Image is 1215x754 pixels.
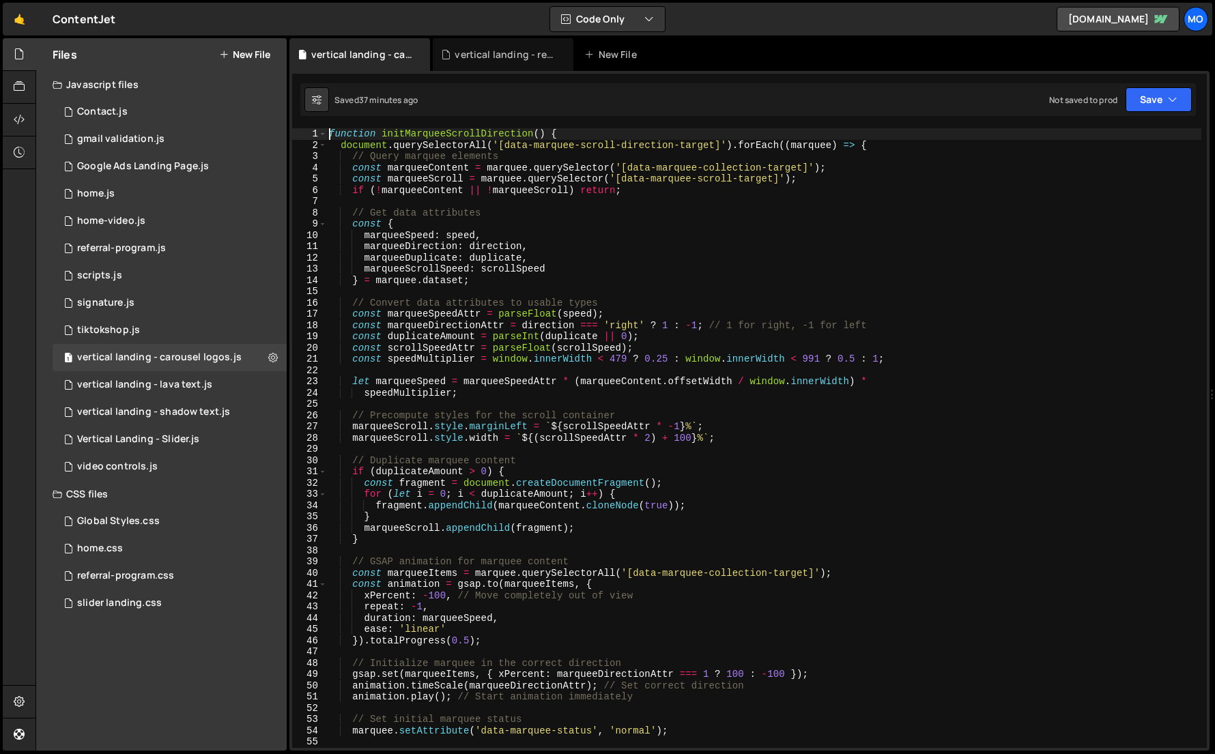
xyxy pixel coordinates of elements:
div: 25 [292,398,327,410]
div: 10184/30310.js [53,317,287,344]
span: 1 [64,353,72,364]
div: 52 [292,703,327,714]
div: 20 [292,343,327,354]
div: vertical landing - lava text.js [77,379,212,391]
div: vertical landing - reveal scropp.js [455,48,557,61]
div: 29 [292,444,327,455]
div: 27 [292,421,327,433]
div: 10184/44936.js [53,344,287,371]
div: 31 [292,466,327,478]
div: 18 [292,320,327,332]
div: referral-program.css [77,570,174,582]
div: 50 [292,680,327,692]
div: scripts.js [77,270,122,282]
div: 13 [292,263,327,275]
div: 23 [292,376,327,388]
div: 38 [292,545,327,557]
div: 47 [292,646,327,658]
button: Code Only [550,7,665,31]
div: 3 [292,151,327,162]
div: 19 [292,331,327,343]
div: 55 [292,736,327,748]
div: tiktokshop.js [77,324,140,336]
div: 10 [292,230,327,242]
div: 10184/36849.js [53,153,287,180]
div: 10184/43272.js [53,207,287,235]
div: slider landing.css [77,597,162,609]
button: New File [219,49,270,60]
div: 40 [292,568,327,579]
div: 10184/43538.js [53,453,287,480]
div: video controls.js [77,461,158,473]
div: 37 [292,534,327,545]
div: Saved [334,94,418,106]
div: 10184/39870.css [53,535,287,562]
div: 44 [292,613,327,624]
div: Global Styles.css [77,515,160,527]
div: Javascript files [36,71,287,98]
div: Vertical Landing - Slider.js [77,433,199,446]
div: 1 [292,128,327,140]
div: 36 [292,523,327,534]
div: 10184/37629.css [53,562,287,590]
div: 26 [292,410,327,422]
div: home-video.js [77,215,145,227]
div: 10184/22928.js [53,262,287,289]
div: 10184/44784.js [53,398,287,426]
div: 41 [292,579,327,590]
div: Google Ads Landing Page.js [77,160,209,173]
div: home.js [77,188,115,200]
div: 16 [292,298,327,309]
div: 46 [292,635,327,647]
a: Mo [1184,7,1208,31]
div: 53 [292,714,327,725]
div: 34 [292,500,327,512]
div: 9 [292,218,327,230]
div: New File [584,48,642,61]
div: 48 [292,658,327,669]
a: 🤙 [3,3,36,35]
div: 12 [292,252,327,264]
div: vertical landing - carousel logos.js [311,48,414,61]
div: 37 minutes ago [359,94,418,106]
div: 7 [292,196,327,207]
a: [DOMAIN_NAME] [1057,7,1180,31]
div: 22 [292,365,327,377]
div: 30 [292,455,327,467]
div: gmail validation.js [77,133,165,145]
div: 14 [292,275,327,287]
div: 10184/34477.js [53,289,287,317]
div: vertical landing - shadow text.js [77,406,230,418]
button: Save [1126,87,1192,112]
div: 28 [292,433,327,444]
div: 2 [292,140,327,151]
div: 32 [292,478,327,489]
div: 10184/38486.js [53,126,287,153]
div: 10184/44517.js [53,426,287,453]
div: 39 [292,556,327,568]
h2: Files [53,47,77,62]
div: 21 [292,353,327,365]
div: 43 [292,601,327,613]
div: 4 [292,162,327,174]
div: ContentJet [53,11,116,27]
div: 10184/37166.js [53,98,287,126]
div: 33 [292,489,327,500]
div: 10184/44518.css [53,590,287,617]
div: vertical landing - carousel logos.js [77,351,242,364]
div: 11 [292,241,327,252]
div: 49 [292,669,327,680]
div: 10184/44785.js [53,371,287,398]
div: Contact.js [77,106,128,118]
div: Not saved to prod [1049,94,1117,106]
div: 10184/38499.css [53,508,287,535]
div: referral-program.js [77,242,166,255]
div: CSS files [36,480,287,508]
div: 24 [292,388,327,399]
div: 54 [292,725,327,737]
div: signature.js [77,297,134,309]
div: home.css [77,542,123,555]
div: 6 [292,185,327,197]
div: 8 [292,207,327,219]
